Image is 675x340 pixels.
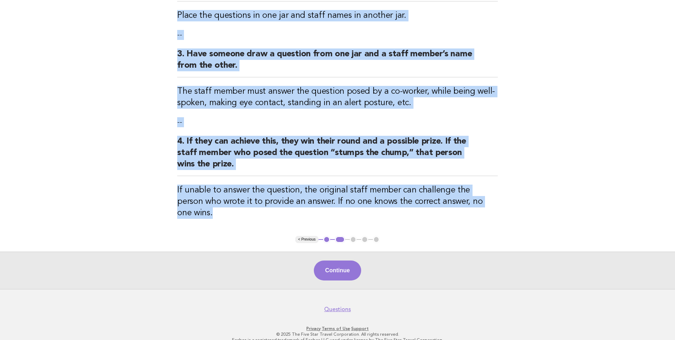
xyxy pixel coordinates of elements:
[323,236,330,243] button: 1
[177,136,498,176] h2: 4. If they can achieve this, they win their round and a possible prize. If the staff member who p...
[120,331,555,337] p: © 2025 The Five Star Travel Corporation. All rights reserved.
[120,326,555,331] p: · ·
[295,236,318,243] button: < Previous
[351,326,369,331] a: Support
[335,236,345,243] button: 2
[177,117,498,127] p: --
[177,10,498,21] h3: Place the questions in one jar and staff names in another jar.
[177,86,498,109] h3: The staff member must answer the question posed by a co-worker, while being well-spoken, making e...
[177,185,498,219] h3: If unable to answer the question, the original staff member can challenge the person who wrote it...
[306,326,321,331] a: Privacy
[177,48,498,77] h2: 3. Have someone draw a question from one jar and a staff member’s name from the other.
[324,306,351,313] a: Questions
[314,261,361,280] button: Continue
[177,30,498,40] p: --
[322,326,350,331] a: Terms of Use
